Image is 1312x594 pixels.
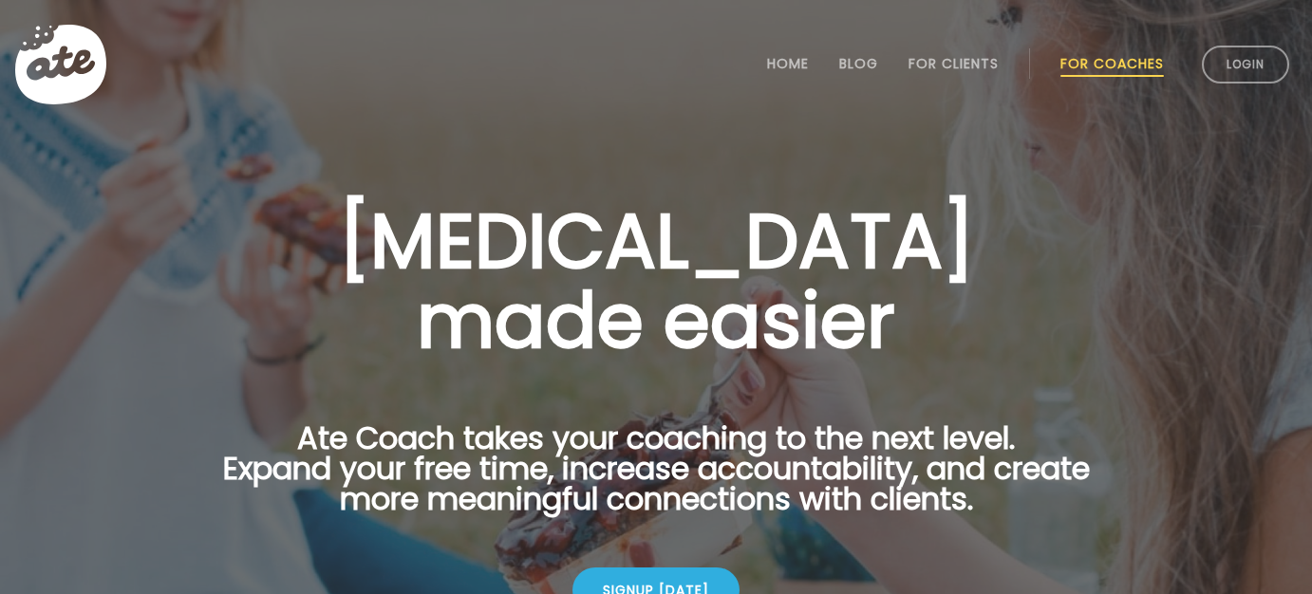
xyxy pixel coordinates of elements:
[1202,46,1289,84] a: Login
[839,56,878,71] a: Blog
[767,56,809,71] a: Home
[193,423,1119,537] p: Ate Coach takes your coaching to the next level. Expand your free time, increase accountability, ...
[1060,56,1164,71] a: For Coaches
[909,56,999,71] a: For Clients
[193,201,1119,361] h1: [MEDICAL_DATA] made easier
